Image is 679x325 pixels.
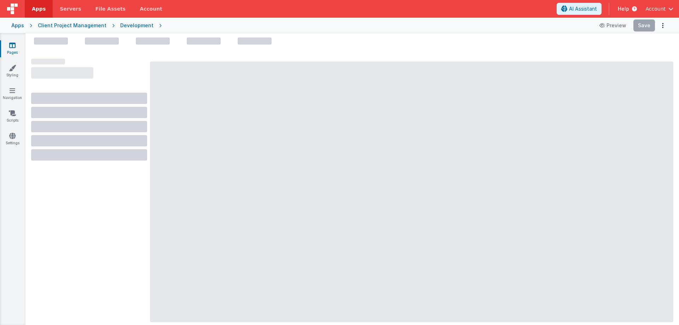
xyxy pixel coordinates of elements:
button: Options [658,21,668,30]
span: Account [645,5,666,12]
div: Apps [11,22,24,29]
button: Save [633,19,655,31]
button: Account [645,5,673,12]
button: AI Assistant [557,3,602,15]
div: Development [120,22,153,29]
span: Servers [60,5,81,12]
div: Client Project Management [38,22,106,29]
button: Preview [595,20,631,31]
span: AI Assistant [569,5,597,12]
span: Help [618,5,629,12]
span: File Assets [95,5,126,12]
span: Apps [32,5,46,12]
